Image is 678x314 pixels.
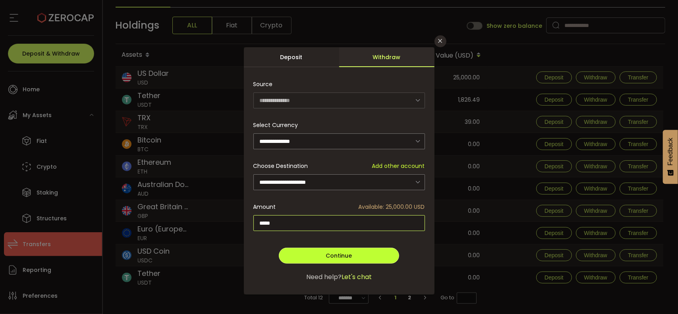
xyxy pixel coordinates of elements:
button: Close [435,35,446,47]
div: Deposit [244,47,339,67]
iframe: Chat Widget [638,276,678,314]
span: Feedback [667,138,674,166]
span: Let's chat [342,272,372,282]
div: Withdraw [339,47,435,67]
span: Need help? [306,272,342,282]
button: Continue [279,248,399,264]
button: Feedback - Show survey [663,130,678,184]
span: Add other account [372,162,425,170]
span: Choose Destination [253,162,308,170]
span: Continue [326,252,352,260]
span: Available: 25,000.00 USD [359,203,425,211]
div: dialog [244,47,435,295]
span: Amount [253,203,276,211]
label: Select Currency [253,121,303,129]
span: Source [253,76,273,92]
